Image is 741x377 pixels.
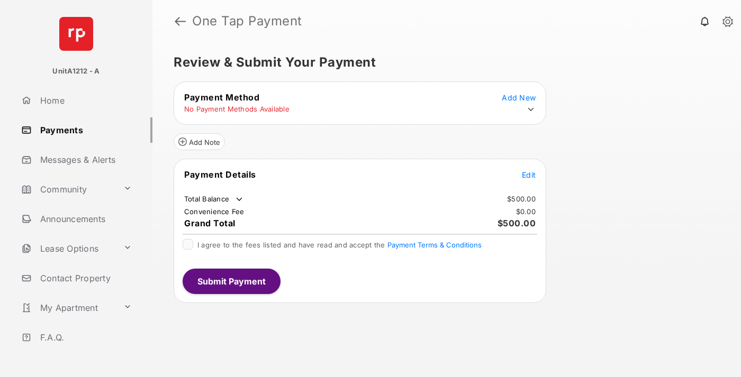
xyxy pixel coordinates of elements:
img: svg+xml;base64,PHN2ZyB4bWxucz0iaHR0cDovL3d3dy53My5vcmcvMjAwMC9zdmciIHdpZHRoPSI2NCIgaGVpZ2h0PSI2NC... [59,17,93,51]
td: Convenience Fee [184,207,245,216]
span: Payment Method [184,92,259,103]
button: Add New [502,92,536,103]
td: No Payment Methods Available [184,104,290,114]
span: Add New [502,93,536,102]
a: Announcements [17,206,152,232]
span: Edit [522,170,536,179]
button: Submit Payment [183,269,281,294]
button: Edit [522,169,536,180]
a: Community [17,177,119,202]
td: $0.00 [516,207,536,216]
a: My Apartment [17,295,119,320]
h5: Review & Submit Your Payment [174,56,711,69]
span: I agree to the fees listed and have read and accept the [197,241,482,249]
span: Grand Total [184,218,236,228]
a: Home [17,88,152,113]
a: F.A.Q. [17,325,152,350]
span: $500.00 [498,218,536,228]
a: Contact Property [17,265,152,291]
td: Total Balance [184,194,245,205]
a: Messages & Alerts [17,147,152,172]
p: UnitA1212 - A [52,66,100,77]
button: Add Note [174,133,225,150]
td: $500.00 [507,194,536,204]
a: Payments [17,117,152,143]
button: I agree to the fees listed and have read and accept the [387,241,482,249]
a: Lease Options [17,236,119,261]
strong: One Tap Payment [192,15,302,27]
span: Payment Details [184,169,256,180]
